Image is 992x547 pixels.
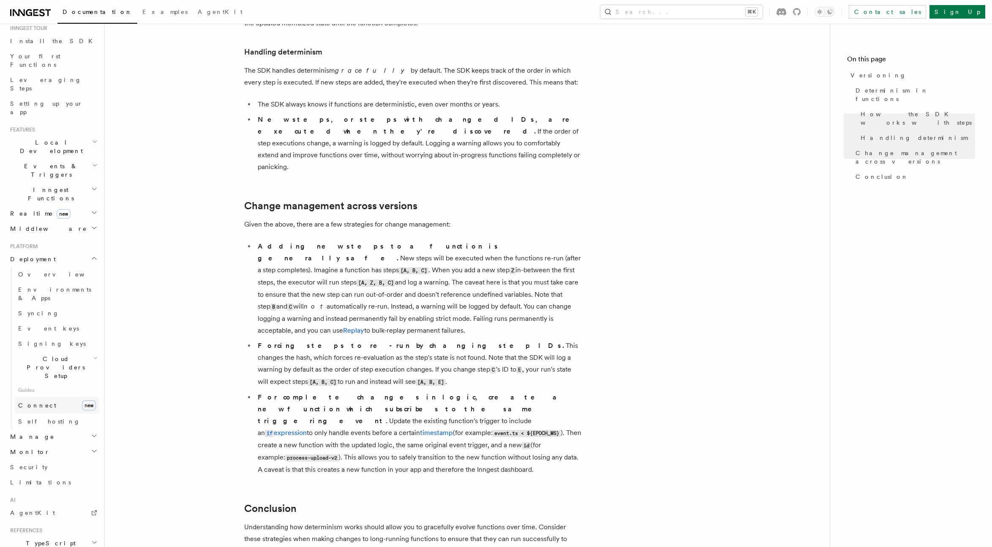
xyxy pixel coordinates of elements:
[7,49,99,72] a: Your first Functions
[258,393,567,425] strong: For complete changes in logic, create a new function which subscribes to the same triggering event
[15,414,99,429] a: Self hosting
[7,505,99,520] a: AgentKit
[258,115,581,135] strong: New steps, or steps with changed IDs, are executed when they're discovered.
[7,25,47,32] span: Inngest tour
[270,304,276,311] code: B
[516,366,522,374] code: E
[416,379,445,386] code: [A, B, E]
[15,336,99,351] a: Signing keys
[15,282,99,306] a: Environments & Apps
[856,149,975,166] span: Change management across versions
[244,219,582,230] p: Given the above, there are a few strategies for change management:
[857,130,975,145] a: Handling determinism
[15,355,93,380] span: Cloud Providers Setup
[7,221,99,236] button: Middleware
[847,68,975,83] a: Versioning
[244,65,582,88] p: The SDK handles determinism by default. The SDK keeps track of the order in which every step is e...
[600,5,763,19] button: Search...⌘K
[15,351,99,383] button: Cloud Providers Setup
[7,243,38,250] span: Platform
[137,3,193,23] a: Examples
[10,100,83,115] span: Setting up your app
[255,241,582,336] li: New steps will be executed when the functions re-run (after a step completes). Imagine a function...
[10,38,98,44] span: Install the SDK
[7,96,99,120] a: Setting up your app
[929,5,985,19] a: Sign Up
[856,172,908,181] span: Conclusion
[7,459,99,475] a: Security
[420,429,453,437] a: timestamp
[82,400,96,410] span: new
[7,448,50,456] span: Monitor
[57,3,137,24] a: Documentation
[193,3,248,23] a: AgentKit
[244,200,417,212] a: Change management across versions
[850,71,906,79] span: Versioning
[7,267,99,429] div: Deployment
[10,53,60,68] span: Your first Functions
[7,206,99,221] button: Realtimenew
[7,224,87,233] span: Middleware
[285,454,338,462] code: process-upload-v2
[308,379,338,386] code: [A, B, C]
[7,497,16,503] span: AI
[18,286,91,301] span: Environments & Apps
[7,475,99,490] a: Limitations
[7,72,99,96] a: Leveraging Steps
[849,5,926,19] a: Contact sales
[7,527,42,534] span: References
[255,340,582,388] li: This changes the hash, which forces re-evaluation as the step's state is not found. Note that the...
[746,8,758,16] kbd: ⌘K
[7,159,99,182] button: Events & Triggers
[287,304,293,311] code: C
[7,138,92,155] span: Local Development
[522,442,531,449] code: id
[857,107,975,130] a: How the SDK works with steps
[7,444,99,459] button: Monitor
[63,8,132,15] span: Documentation
[255,391,582,476] li: . Update the existing function's trigger to include an to only handle events before a certain (fo...
[7,182,99,206] button: Inngest Functions
[7,162,92,179] span: Events & Triggers
[142,8,188,15] span: Examples
[244,46,322,58] a: Handling determinism
[10,509,55,516] span: AgentKit
[856,86,975,103] span: Determinism in functions
[852,169,975,184] a: Conclusion
[255,114,582,173] li: If the order of step executions change, a warning is logged by default . Logging a warning allows...
[7,252,99,267] button: Deployment
[10,479,71,486] span: Limitations
[18,340,86,347] span: Signing keys
[10,77,82,92] span: Leveraging Steps
[18,418,80,425] span: Self hosting
[15,267,99,282] a: Overview
[847,54,975,68] h4: On this page
[7,255,56,263] span: Deployment
[852,83,975,107] a: Determinism in functions
[7,432,55,441] span: Manage
[493,430,561,437] code: event.ts < ${EPOCH_MS}
[861,110,975,127] span: How the SDK works with steps
[15,306,99,321] a: Syncing
[815,7,835,17] button: Toggle dark mode
[258,342,566,350] strong: Forcing steps to re-run by changing step IDs.
[15,321,99,336] a: Event keys
[18,402,56,409] span: Connect
[7,209,71,218] span: Realtime
[265,429,307,437] a: ifexpression
[258,242,499,262] strong: Adding new steps to a function is generally safe.
[255,98,582,110] li: The SDK always knows if functions are deterministic, even over months or years.
[510,267,515,274] code: Z
[57,209,71,219] span: new
[7,186,91,202] span: Inngest Functions
[15,383,99,397] span: Guides
[18,325,79,332] span: Event keys
[399,267,428,274] code: [A, B, C]
[7,33,99,49] a: Install the SDK
[7,126,35,133] span: Features
[7,429,99,444] button: Manage
[18,271,105,278] span: Overview
[198,8,243,15] span: AgentKit
[490,366,496,374] code: C
[343,326,364,334] a: Replay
